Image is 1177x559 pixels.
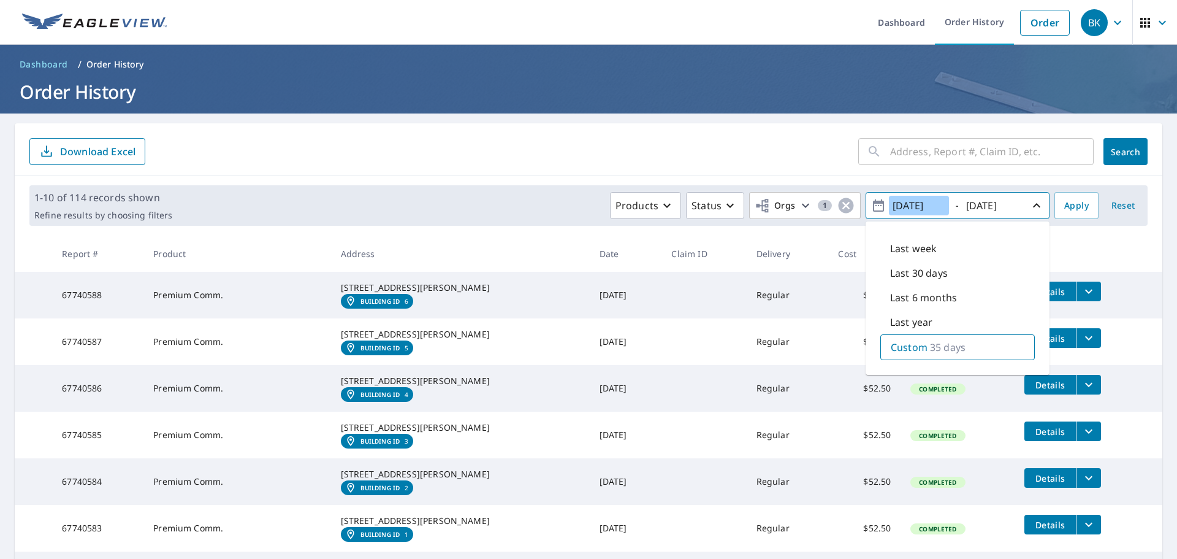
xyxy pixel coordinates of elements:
[590,412,662,458] td: [DATE]
[78,57,82,72] li: /
[590,272,662,318] td: [DATE]
[341,341,414,355] a: Building ID5
[590,236,662,272] th: Date
[341,515,580,527] div: [STREET_ADDRESS][PERSON_NAME]
[890,315,932,330] p: Last year
[747,318,829,365] td: Regular
[15,79,1162,104] h1: Order History
[1024,422,1076,441] button: detailsBtn-67740585
[360,531,400,538] em: Building ID
[590,318,662,365] td: [DATE]
[890,241,937,256] p: Last week
[1054,192,1099,219] button: Apply
[34,210,172,221] p: Refine results by choosing filters
[1024,328,1076,348] button: detailsBtn-67740587
[1064,198,1089,214] span: Apply
[1103,192,1143,219] button: Reset
[747,365,829,412] td: Regular
[1032,379,1068,391] span: Details
[341,422,580,434] div: [STREET_ADDRESS][PERSON_NAME]
[1076,422,1101,441] button: filesDropdownBtn-67740585
[1024,515,1076,534] button: detailsBtn-67740583
[691,198,722,213] p: Status
[880,285,1035,310] div: Last 6 months
[360,298,400,305] em: Building ID
[1024,375,1076,395] button: detailsBtn-67740586
[52,272,143,318] td: 67740588
[1024,282,1076,301] button: detailsBtn-67740588
[1032,472,1068,484] span: Details
[341,527,414,542] a: Building ID1
[52,505,143,552] td: 67740583
[747,505,829,552] td: Regular
[34,190,172,205] p: 1-10 of 114 records shown
[1076,375,1101,395] button: filesDropdownBtn-67740586
[143,412,330,458] td: Premium Comm.
[360,344,400,352] em: Building ID
[912,385,964,393] span: Completed
[590,505,662,552] td: [DATE]
[912,431,964,440] span: Completed
[828,412,901,458] td: $52.50
[962,196,1023,215] input: yyyy/mm/dd
[60,145,135,158] p: Download Excel
[52,365,143,412] td: 67740586
[890,266,948,280] p: Last 30 days
[747,458,829,505] td: Regular
[747,272,829,318] td: Regular
[15,55,1162,74] nav: breadcrumb
[1032,519,1068,531] span: Details
[880,334,1035,360] div: Custom35 days
[52,458,143,505] td: 67740584
[828,365,901,412] td: $52.50
[828,458,901,505] td: $52.50
[749,192,861,219] button: Orgs1
[615,198,658,213] p: Products
[755,198,796,214] span: Orgs
[52,318,143,365] td: 67740587
[341,294,414,309] a: Building ID6
[1076,468,1101,488] button: filesDropdownBtn-67740584
[15,55,73,74] a: Dashboard
[1113,146,1138,158] span: Search
[341,468,580,480] div: [STREET_ADDRESS][PERSON_NAME]
[1032,286,1068,298] span: Details
[360,391,400,398] em: Building ID
[341,434,414,449] a: Building ID3
[341,375,580,387] div: [STREET_ADDRESS][PERSON_NAME]
[1108,198,1138,214] span: Reset
[360,484,400,492] em: Building ID
[747,236,829,272] th: Delivery
[828,318,901,365] td: $52.50
[866,192,1049,219] button: -
[610,192,681,219] button: Products
[880,236,1035,261] div: Last week
[818,201,832,210] span: 1
[828,505,901,552] td: $52.50
[1076,328,1101,348] button: filesDropdownBtn-67740587
[1103,138,1148,165] button: Search
[912,525,964,533] span: Completed
[20,58,68,71] span: Dashboard
[341,282,580,294] div: [STREET_ADDRESS][PERSON_NAME]
[1020,10,1070,36] a: Order
[828,272,901,318] td: $52.50
[52,412,143,458] td: 67740585
[143,236,330,272] th: Product
[930,340,966,355] p: 35 days
[341,387,414,402] a: Building ID4
[360,438,400,445] em: Building ID
[889,196,949,215] input: yyyy/mm/dd
[1081,9,1108,36] div: BK
[880,310,1035,334] div: Last year
[686,192,744,219] button: Status
[747,412,829,458] td: Regular
[590,458,662,505] td: [DATE]
[1076,515,1101,534] button: filesDropdownBtn-67740583
[22,13,167,32] img: EV Logo
[1032,426,1068,438] span: Details
[143,365,330,412] td: Premium Comm.
[1032,333,1068,344] span: Details
[86,58,144,71] p: Order History
[1076,282,1101,301] button: filesDropdownBtn-67740588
